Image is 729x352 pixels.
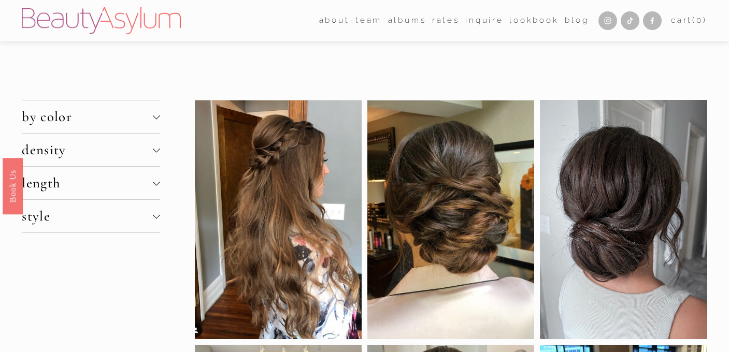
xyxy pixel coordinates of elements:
[509,13,559,29] a: Lookbook
[3,158,23,214] a: Book Us
[319,13,350,29] a: folder dropdown
[355,13,382,28] span: team
[696,16,703,25] span: 0
[643,11,662,30] a: Facebook
[565,13,589,29] a: Blog
[22,174,153,192] span: length
[319,13,350,28] span: about
[22,7,181,34] img: Beauty Asylum | Bridal Hair &amp; Makeup Charlotte &amp; Atlanta
[598,11,617,30] a: Instagram
[22,134,160,166] button: density
[692,16,707,25] span: ( )
[22,141,153,158] span: density
[22,108,153,125] span: by color
[432,13,460,29] a: Rates
[671,13,707,28] a: 0 items in cart
[22,167,160,199] button: length
[22,200,160,232] button: style
[621,11,639,30] a: TikTok
[355,13,382,29] a: folder dropdown
[388,13,426,29] a: albums
[465,13,504,29] a: Inquire
[22,100,160,133] button: by color
[22,208,153,225] span: style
